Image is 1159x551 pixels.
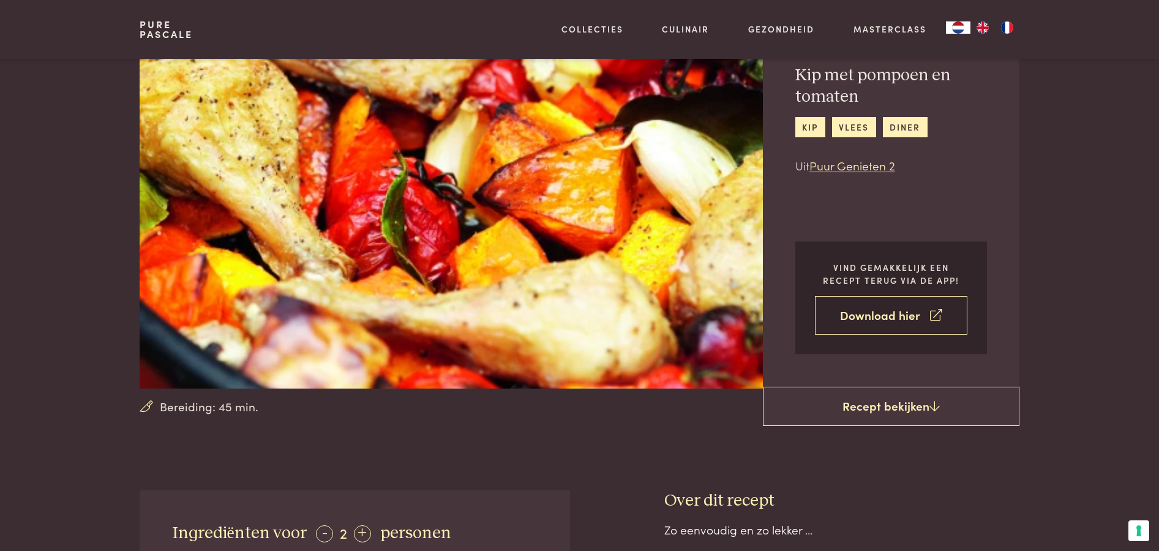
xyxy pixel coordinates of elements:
h2: Kip met pompoen en tomaten [795,65,987,107]
a: Download hier [815,296,967,335]
a: kip [795,117,825,137]
button: Uw voorkeuren voor toestemming voor trackingtechnologieën [1128,520,1149,541]
a: NL [946,21,970,34]
h3: Over dit recept [664,490,1019,512]
div: - [316,525,333,542]
a: Masterclass [853,23,926,36]
a: EN [970,21,995,34]
p: Vind gemakkelijk een recept terug via de app! [815,261,967,286]
a: vlees [832,117,876,137]
span: 2 [340,522,347,542]
p: Uit [795,157,987,175]
a: Collecties [561,23,623,36]
div: + [354,525,371,542]
a: Recept bekijken [763,387,1019,426]
a: PurePascale [140,20,193,39]
a: FR [995,21,1019,34]
div: Zo eenvoudig en zo lekker ... [664,521,1019,539]
ul: Language list [970,21,1019,34]
span: personen [380,525,451,542]
aside: Language selected: Nederlands [946,21,1019,34]
a: diner [883,117,928,137]
a: Puur Genieten 2 [809,157,895,173]
span: Bereiding: 45 min. [160,398,258,416]
a: Gezondheid [748,23,814,36]
a: Culinair [662,23,709,36]
span: Ingrediënten voor [173,525,307,542]
div: Language [946,21,970,34]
